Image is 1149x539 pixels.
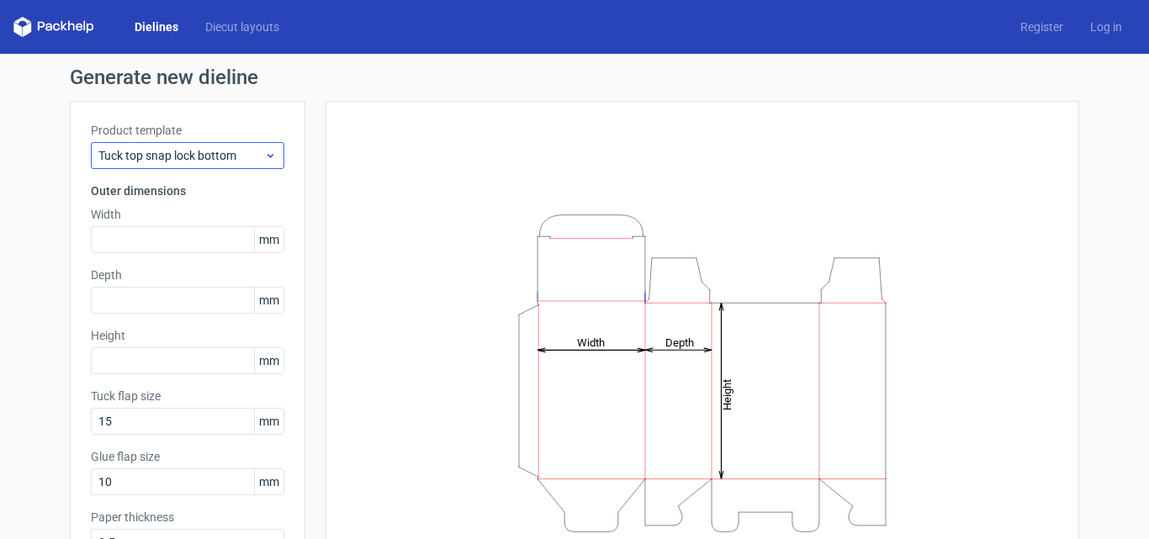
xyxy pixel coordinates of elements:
[1007,18,1077,35] a: Register
[192,18,293,35] a: Diecut layouts
[254,348,283,373] span: mm
[121,18,192,35] a: Dielines
[91,509,284,526] label: Paper thickness
[721,378,733,410] tspan: Height
[91,327,284,344] label: Height
[98,147,264,164] span: Tuck top snap lock bottom
[577,336,605,348] tspan: Width
[91,182,284,199] h3: Outer dimensions
[254,469,283,494] span: mm
[254,227,283,252] span: mm
[70,67,1079,87] h1: Generate new dieline
[254,288,283,313] span: mm
[91,448,284,465] label: Glue flap size
[665,336,694,348] tspan: Depth
[254,409,283,434] span: mm
[91,267,284,283] label: Depth
[91,122,284,139] label: Product template
[91,206,284,223] label: Width
[91,388,284,404] label: Tuck flap size
[1077,18,1136,35] a: Log in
